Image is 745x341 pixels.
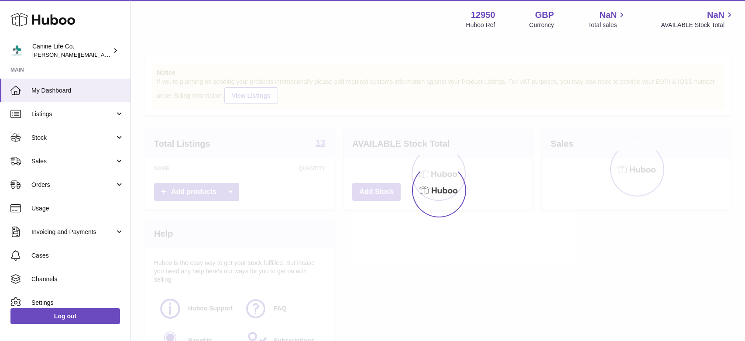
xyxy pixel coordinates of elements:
img: kevin@clsgltd.co.uk [10,44,24,57]
div: Canine Life Co. [32,42,111,59]
span: Orders [31,181,115,189]
a: NaN AVAILABLE Stock Total [661,9,735,29]
span: [PERSON_NAME][EMAIL_ADDRESS][DOMAIN_NAME] [32,51,175,58]
div: Currency [529,21,554,29]
span: Invoicing and Payments [31,228,115,236]
span: Usage [31,204,124,213]
span: Sales [31,157,115,165]
span: AVAILABLE Stock Total [661,21,735,29]
strong: 12950 [471,9,495,21]
div: Huboo Ref [466,21,495,29]
span: Channels [31,275,124,283]
span: Settings [31,299,124,307]
strong: GBP [535,9,554,21]
span: Stock [31,134,115,142]
a: NaN Total sales [588,9,627,29]
span: Cases [31,251,124,260]
span: NaN [707,9,724,21]
span: NaN [599,9,617,21]
span: Listings [31,110,115,118]
span: My Dashboard [31,86,124,95]
span: Total sales [588,21,627,29]
a: Log out [10,308,120,324]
